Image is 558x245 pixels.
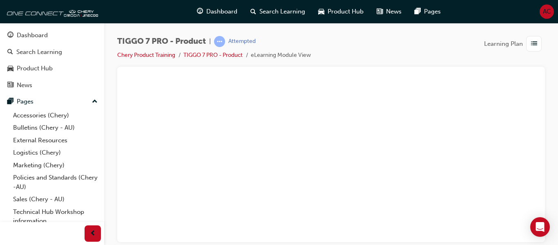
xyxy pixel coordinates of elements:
a: External Resources [10,134,101,147]
span: AC [543,7,551,16]
span: Pages [424,7,441,16]
img: oneconnect [4,3,98,20]
a: Dashboard [3,28,101,43]
a: news-iconNews [370,3,408,20]
a: Logistics (Chery) [10,146,101,159]
span: TIGGO 7 PRO - Product [117,37,206,46]
span: Search Learning [259,7,305,16]
span: guage-icon [7,32,13,39]
span: Dashboard [206,7,237,16]
span: news-icon [377,7,383,17]
button: Pages [3,94,101,109]
div: Attempted [228,38,256,45]
div: Dashboard [17,31,48,40]
span: pages-icon [415,7,421,17]
a: Chery Product Training [117,52,175,58]
a: Accessories (Chery) [10,109,101,122]
div: Open Intercom Messenger [530,217,550,237]
button: DashboardSearch LearningProduct HubNews [3,26,101,94]
a: guage-iconDashboard [190,3,244,20]
a: car-iconProduct Hub [312,3,370,20]
span: News [386,7,402,16]
span: pages-icon [7,98,13,106]
a: Policies and Standards (Chery -AU) [10,171,101,193]
a: Marketing (Chery) [10,159,101,172]
span: | [209,37,211,46]
li: eLearning Module View [251,51,311,60]
span: search-icon [250,7,256,17]
span: guage-icon [197,7,203,17]
span: Product Hub [328,7,364,16]
div: News [17,81,32,90]
a: Product Hub [3,61,101,76]
span: up-icon [92,97,98,107]
span: list-icon [531,39,537,49]
a: News [3,78,101,93]
div: Search Learning [16,47,62,57]
a: Technical Hub Workshop information [10,206,101,227]
span: car-icon [318,7,324,17]
span: news-icon [7,82,13,89]
span: search-icon [7,49,13,56]
a: Search Learning [3,45,101,60]
a: search-iconSearch Learning [244,3,312,20]
button: Learning Plan [484,36,545,52]
a: TIGGO 7 PRO - Product [183,52,243,58]
a: Sales (Chery - AU) [10,193,101,206]
div: Pages [17,97,33,106]
span: car-icon [7,65,13,72]
div: Product Hub [17,64,53,73]
span: Learning Plan [484,39,523,49]
span: prev-icon [90,229,96,239]
button: AC [540,4,554,19]
a: pages-iconPages [408,3,447,20]
a: Bulletins (Chery - AU) [10,121,101,134]
span: learningRecordVerb_ATTEMPT-icon [214,36,225,47]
